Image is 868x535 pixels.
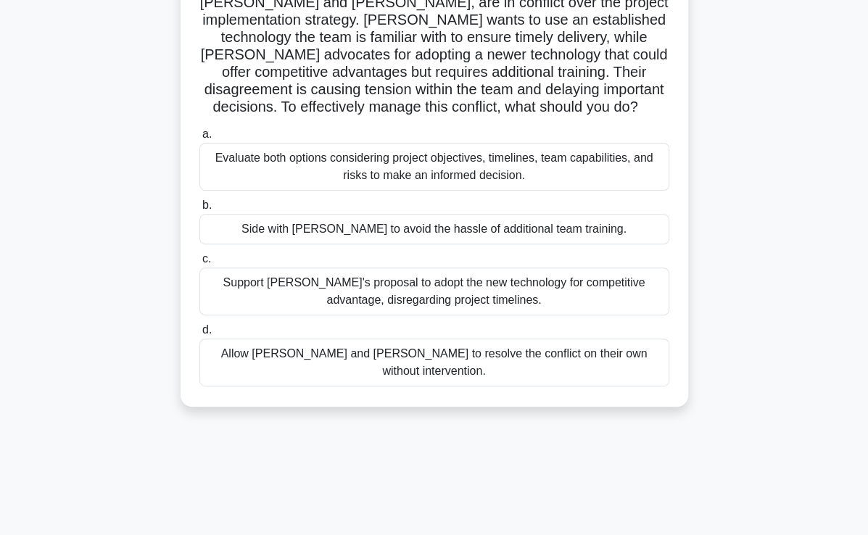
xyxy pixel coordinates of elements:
[199,267,669,315] div: Support [PERSON_NAME]'s proposal to adopt the new technology for competitive advantage, disregard...
[199,143,669,191] div: Evaluate both options considering project objectives, timelines, team capabilities, and risks to ...
[202,128,212,140] span: a.
[202,199,212,211] span: b.
[199,339,669,386] div: Allow [PERSON_NAME] and [PERSON_NAME] to resolve the conflict on their own without intervention.
[199,214,669,244] div: Side with [PERSON_NAME] to avoid the hassle of additional team training.
[202,323,212,336] span: d.
[202,252,211,265] span: c.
